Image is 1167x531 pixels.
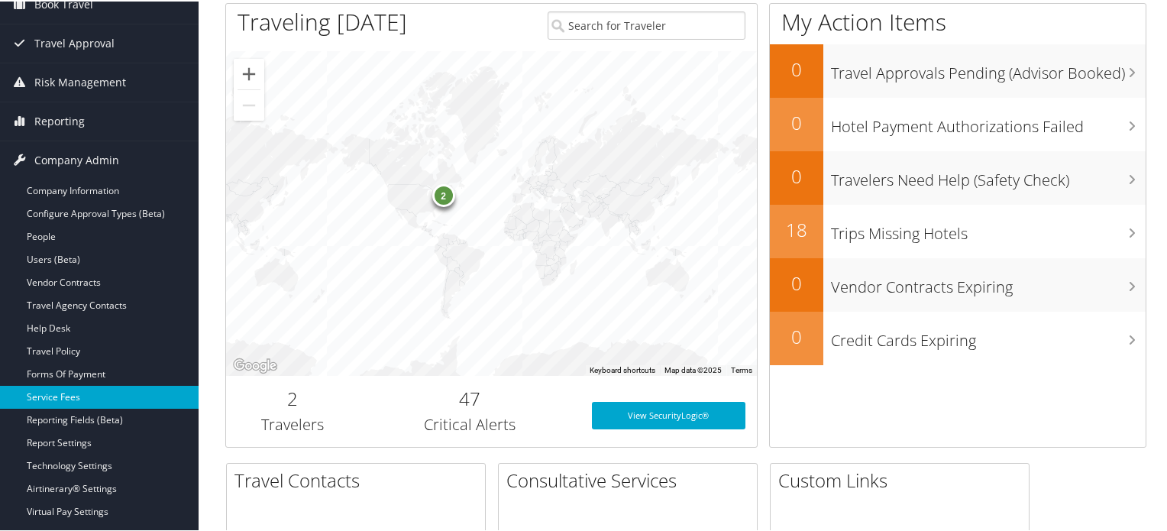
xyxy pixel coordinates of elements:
[770,108,823,134] h2: 0
[831,321,1146,350] h3: Credit Cards Expiring
[770,96,1146,150] a: 0Hotel Payment Authorizations Failed
[506,466,757,492] h2: Consultative Services
[770,55,823,81] h2: 0
[770,150,1146,203] a: 0Travelers Need Help (Safety Check)
[831,214,1146,243] h3: Trips Missing Hotels
[664,364,722,373] span: Map data ©2025
[34,62,126,100] span: Risk Management
[770,269,823,295] h2: 0
[831,160,1146,189] h3: Travelers Need Help (Safety Check)
[770,257,1146,310] a: 0Vendor Contracts Expiring
[831,107,1146,136] h3: Hotel Payment Authorizations Failed
[731,364,752,373] a: Terms (opens in new tab)
[770,322,823,348] h2: 0
[770,162,823,188] h2: 0
[370,413,569,434] h3: Critical Alerts
[432,183,454,206] div: 2
[34,23,115,61] span: Travel Approval
[234,466,485,492] h2: Travel Contacts
[34,101,85,139] span: Reporting
[234,57,264,88] button: Zoom in
[238,384,348,410] h2: 2
[230,355,280,374] a: Open this area in Google Maps (opens a new window)
[831,53,1146,83] h3: Travel Approvals Pending (Advisor Booked)
[234,89,264,119] button: Zoom out
[590,364,655,374] button: Keyboard shortcuts
[770,5,1146,37] h1: My Action Items
[770,215,823,241] h2: 18
[770,310,1146,364] a: 0Credit Cards Expiring
[770,203,1146,257] a: 18Trips Missing Hotels
[34,140,119,178] span: Company Admin
[370,384,569,410] h2: 47
[238,5,407,37] h1: Traveling [DATE]
[770,43,1146,96] a: 0Travel Approvals Pending (Advisor Booked)
[831,267,1146,296] h3: Vendor Contracts Expiring
[592,400,746,428] a: View SecurityLogic®
[548,10,746,38] input: Search for Traveler
[238,413,348,434] h3: Travelers
[230,355,280,374] img: Google
[778,466,1029,492] h2: Custom Links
